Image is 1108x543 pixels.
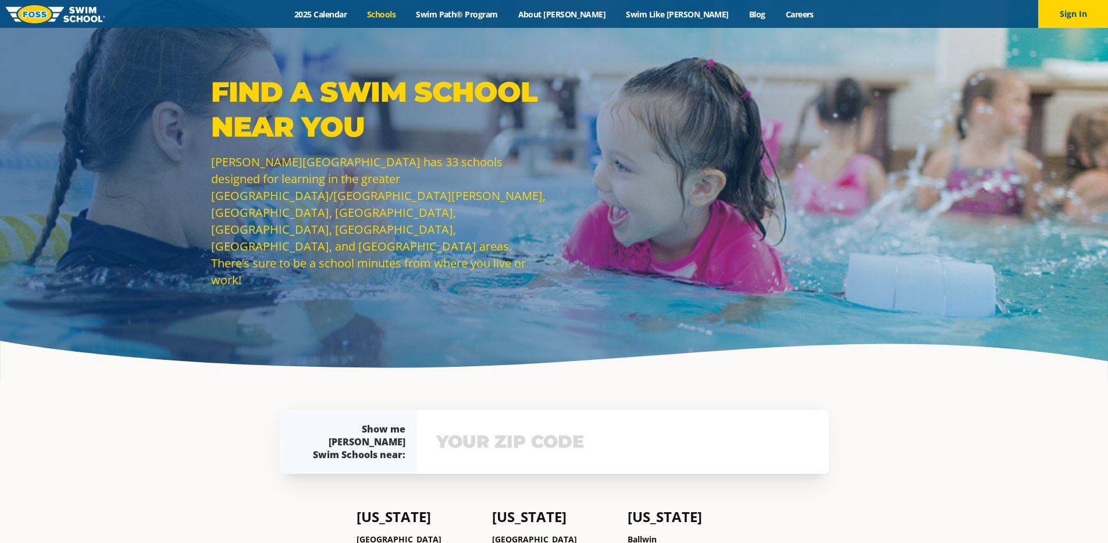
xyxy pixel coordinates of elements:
[616,9,739,20] a: Swim Like [PERSON_NAME]
[284,9,357,20] a: 2025 Calendar
[492,509,616,525] h4: [US_STATE]
[775,9,824,20] a: Careers
[303,423,405,461] div: Show me [PERSON_NAME] Swim Schools near:
[433,425,813,459] input: YOUR ZIP CODE
[6,5,105,23] img: FOSS Swim School Logo
[211,153,548,288] p: [PERSON_NAME][GEOGRAPHIC_DATA] has 33 schools designed for learning in the greater [GEOGRAPHIC_DA...
[739,9,775,20] a: Blog
[357,9,406,20] a: Schools
[211,74,548,144] p: Find a Swim School Near You
[508,9,616,20] a: About [PERSON_NAME]
[628,509,751,525] h4: [US_STATE]
[406,9,508,20] a: Swim Path® Program
[357,509,480,525] h4: [US_STATE]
